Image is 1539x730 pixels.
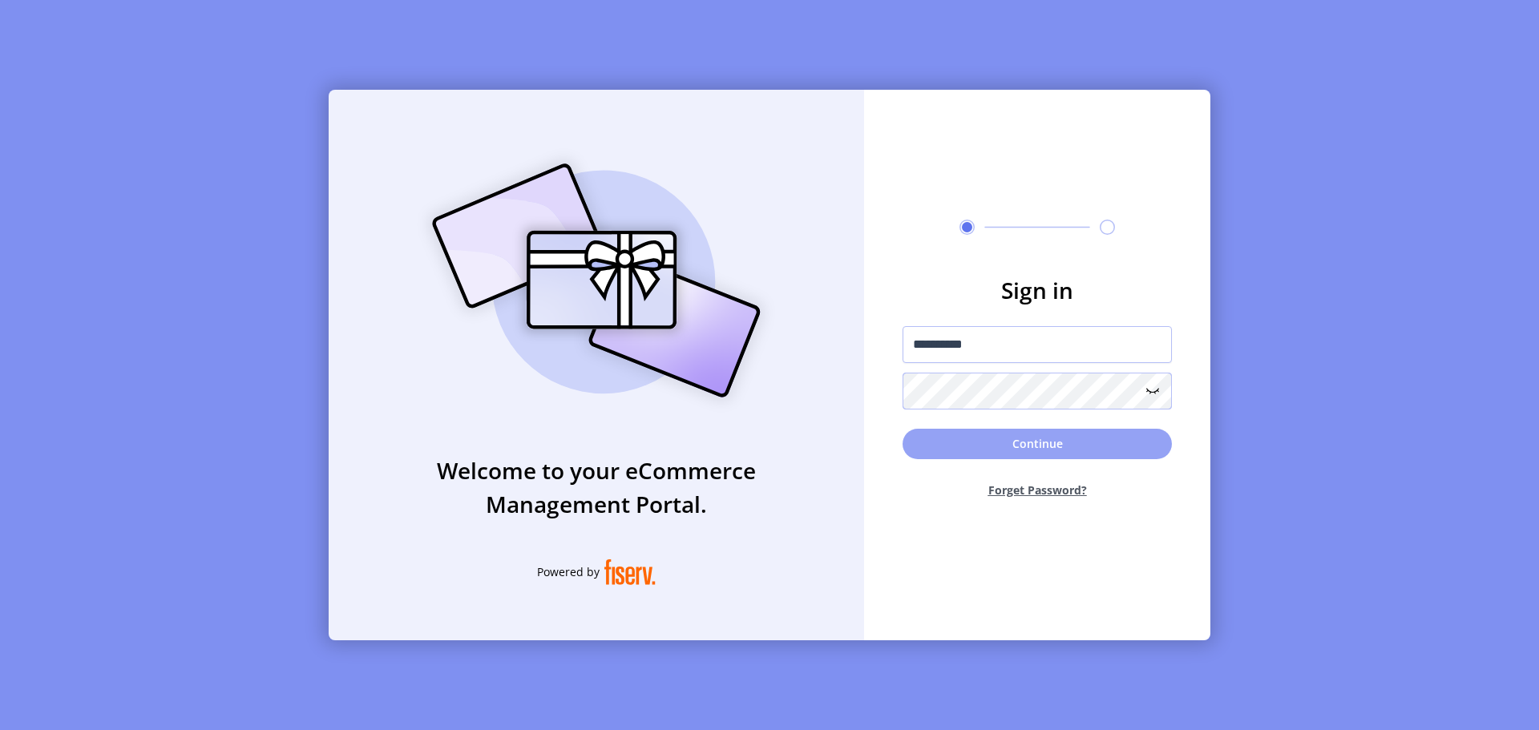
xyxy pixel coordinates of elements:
h3: Sign in [903,273,1172,307]
span: Powered by [537,563,600,580]
button: Forget Password? [903,469,1172,511]
button: Continue [903,429,1172,459]
h3: Welcome to your eCommerce Management Portal. [329,454,864,521]
img: card_Illustration.svg [408,146,785,415]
